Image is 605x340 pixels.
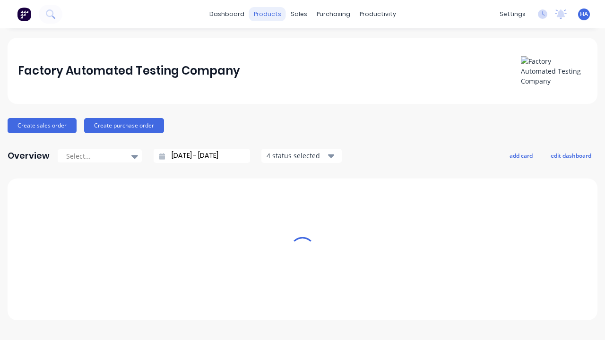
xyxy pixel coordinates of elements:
[261,149,342,163] button: 4 status selected
[544,149,597,161] button: edit dashboard
[503,149,539,161] button: add card
[580,10,588,18] span: HA
[495,7,530,21] div: settings
[249,7,286,21] div: products
[355,7,401,21] div: productivity
[8,146,50,165] div: Overview
[84,118,164,133] button: Create purchase order
[521,56,587,86] img: Factory Automated Testing Company
[286,7,312,21] div: sales
[312,7,355,21] div: purchasing
[8,118,77,133] button: Create sales order
[267,151,326,161] div: 4 status selected
[17,7,31,21] img: Factory
[205,7,249,21] a: dashboard
[18,61,240,80] div: Factory Automated Testing Company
